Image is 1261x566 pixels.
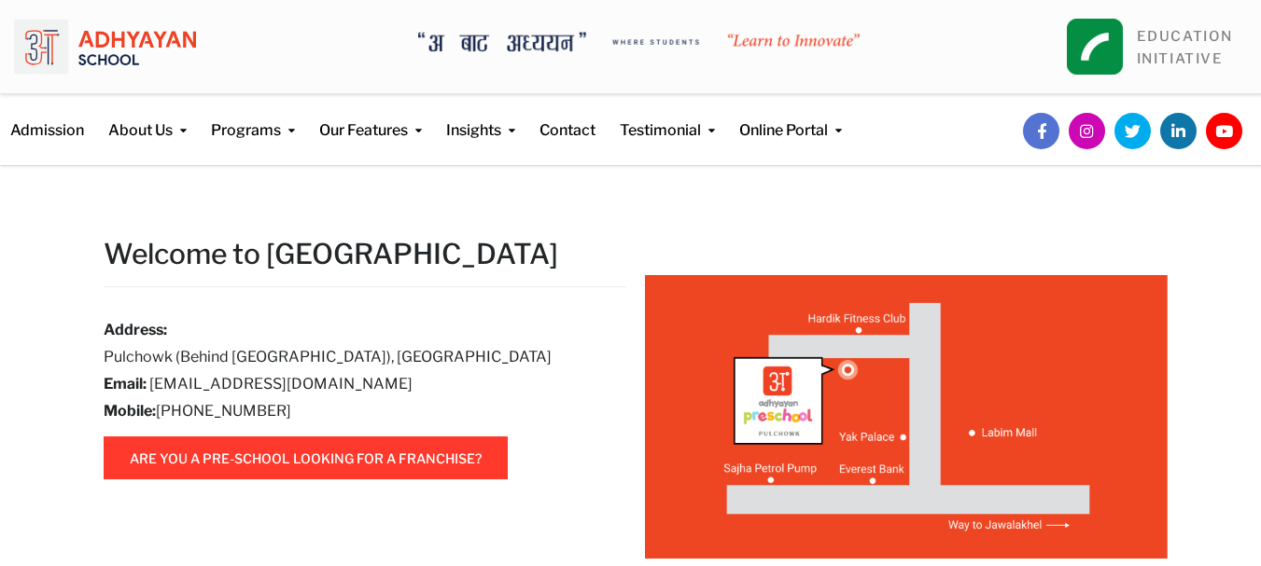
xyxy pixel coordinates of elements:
[645,275,1168,559] img: image (1)
[104,321,167,338] strong: Address:
[620,94,715,142] a: Testimonial
[104,402,156,420] strong: Mobile:
[1137,28,1233,67] a: EDUCATIONINITIATIVE
[104,400,598,422] h6: [PHONE_NUMBER]
[104,436,508,479] button: are you a pre-school looking for a franchise?
[10,94,84,142] a: Admission
[446,94,515,142] a: Insights
[539,94,595,142] a: Contact
[104,236,626,271] h2: Welcome to [GEOGRAPHIC_DATA]
[1067,19,1123,75] img: square_leapfrog
[14,14,196,79] img: logo
[104,375,147,393] strong: Email:
[149,375,413,393] a: [EMAIL_ADDRESS][DOMAIN_NAME]
[418,32,860,52] img: A Bata Adhyayan where students learn to Innovate
[211,94,295,142] a: Programs
[108,94,187,142] a: About Us
[104,346,598,368] h6: Pulchowk (Behind [GEOGRAPHIC_DATA]), [GEOGRAPHIC_DATA]
[739,94,842,142] a: Online Portal
[319,94,422,142] a: Our Features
